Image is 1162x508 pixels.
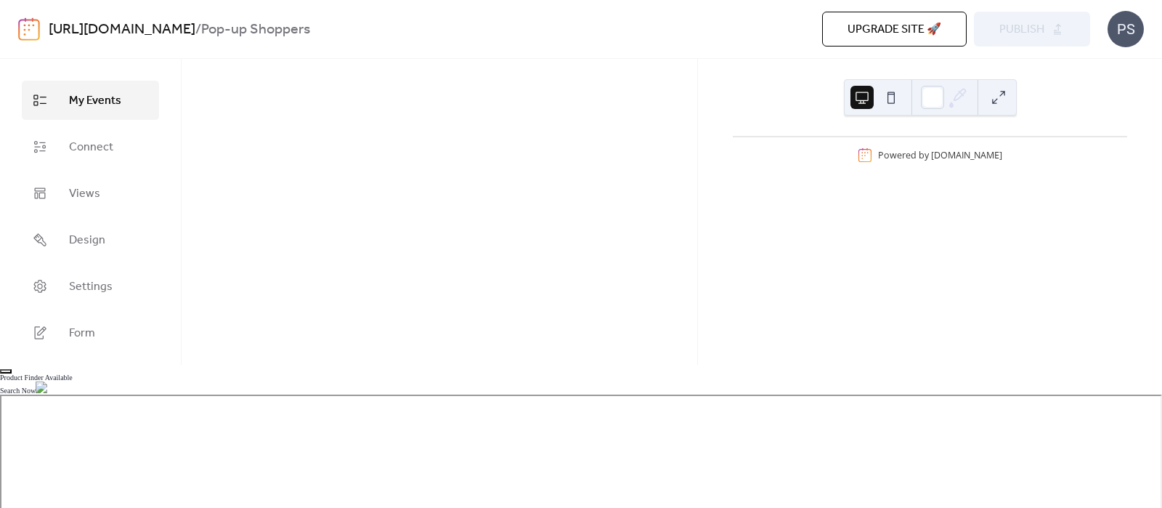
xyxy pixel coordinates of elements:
a: Form [22,313,159,352]
a: Views [22,174,159,213]
span: Views [69,185,100,203]
div: PS [1108,11,1144,47]
img: awin-product-finder-preview-body-arrow-right-black.png [36,382,47,393]
span: Form [69,325,95,342]
a: Design [22,220,159,259]
b: Pop-up Shoppers [201,16,310,44]
span: Connect [69,139,113,156]
span: My Events [69,92,121,110]
a: [DOMAIN_NAME] [931,149,1002,161]
span: Upgrade site 🚀 [848,21,941,39]
a: [URL][DOMAIN_NAME] [49,16,195,44]
a: My Events [22,81,159,120]
span: Settings [69,278,113,296]
img: logo [18,17,40,41]
button: Upgrade site 🚀 [822,12,967,47]
a: Settings [22,267,159,306]
div: Powered by [878,149,1002,161]
span: Design [69,232,105,249]
b: / [195,16,201,44]
a: Connect [22,127,159,166]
